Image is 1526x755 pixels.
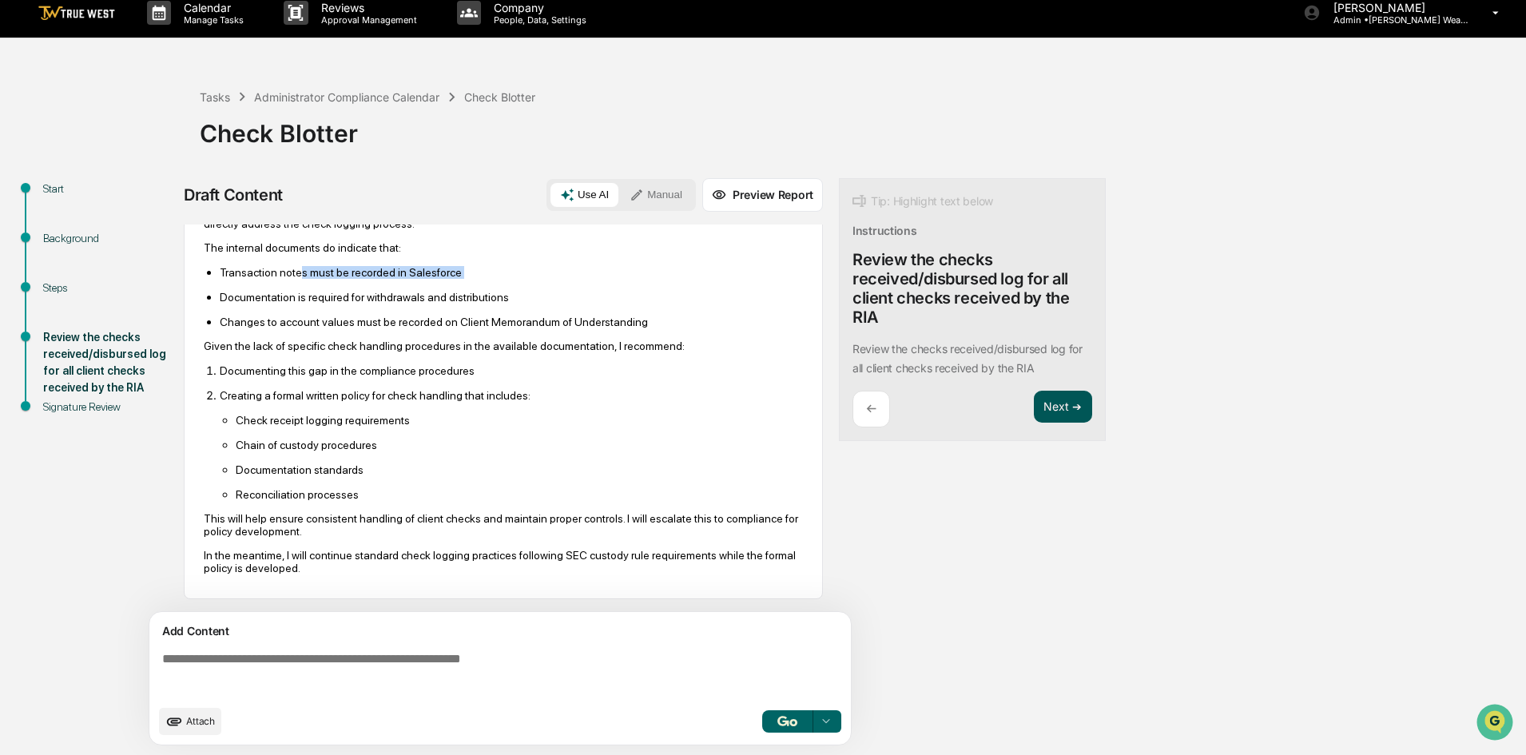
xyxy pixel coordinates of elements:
[481,1,594,14] p: Company
[10,225,107,254] a: 🔎Data Lookup
[308,14,425,26] p: Approval Management
[852,192,993,211] div: Tip: Highlight text below
[204,549,803,574] p: In the meantime, I will continue standard check logging practices following SEC custody rule requ...
[159,708,221,735] button: upload document
[1475,702,1518,745] iframe: Open customer support
[852,224,917,237] div: Instructions
[38,6,115,21] img: logo
[43,280,174,296] div: Steps
[220,291,803,304] p: Documentation is required for withdrawals and distributions
[10,195,109,224] a: 🖐️Preclearance
[159,271,193,283] span: Pylon
[171,14,252,26] p: Manage Tasks
[852,250,1092,327] div: Review the checks received/disbursed log for all client checks received by the RIA
[866,401,876,416] p: ←
[184,185,283,205] div: Draft Content
[220,364,803,377] p: Documenting this gap in the compliance procedures
[116,203,129,216] div: 🗄️
[43,399,174,415] div: Signature Review
[1321,14,1469,26] p: Admin • [PERSON_NAME] Wealth Management
[132,201,198,217] span: Attestations
[220,316,803,328] p: Changes to account values must be recorded on Client Memorandum of Understanding
[481,14,594,26] p: People, Data, Settings
[1034,391,1092,423] button: Next ➔
[550,183,618,207] button: Use AI
[777,716,797,726] img: Go
[43,230,174,247] div: Background
[852,342,1083,375] p: Review the checks received/disbursed log for all client checks received by the RIA
[113,270,193,283] a: Powered byPylon
[254,90,439,104] div: Administrator Compliance Calendar
[272,127,291,146] button: Start new chat
[16,233,29,246] div: 🔎
[109,195,205,224] a: 🗄️Attestations
[16,34,291,59] p: How can we help?
[464,90,535,104] div: Check Blotter
[200,106,1518,148] div: Check Blotter
[204,512,803,538] p: This will help ensure consistent handling of client checks and maintain proper controls. I will e...
[620,183,692,207] button: Manual
[200,90,230,104] div: Tasks
[32,201,103,217] span: Preclearance
[32,232,101,248] span: Data Lookup
[236,439,803,451] p: Chain of custody procedures
[220,389,803,402] p: Creating a formal written policy for check handling that includes:
[236,414,803,427] p: Check receipt logging requirements
[43,181,174,197] div: Start
[159,622,841,641] div: Add Content
[1321,1,1469,14] p: [PERSON_NAME]
[204,241,803,254] p: The internal documents do indicate that:
[702,178,823,212] button: Preview Report
[236,463,803,476] p: Documentation standards
[236,488,803,501] p: Reconciliation processes
[16,122,45,151] img: 1746055101610-c473b297-6a78-478c-a979-82029cc54cd1
[204,340,803,352] p: Given the lack of specific check handling procedures in the available documentation, I recommend:
[54,138,202,151] div: We're available if you need us!
[762,710,813,733] button: Go
[171,1,252,14] p: Calendar
[308,1,425,14] p: Reviews
[16,203,29,216] div: 🖐️
[54,122,262,138] div: Start new chat
[186,715,215,727] span: Attach
[220,266,803,279] p: Transaction notes must be recorded in Salesforce
[43,329,174,396] div: Review the checks received/disbursed log for all client checks received by the RIA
